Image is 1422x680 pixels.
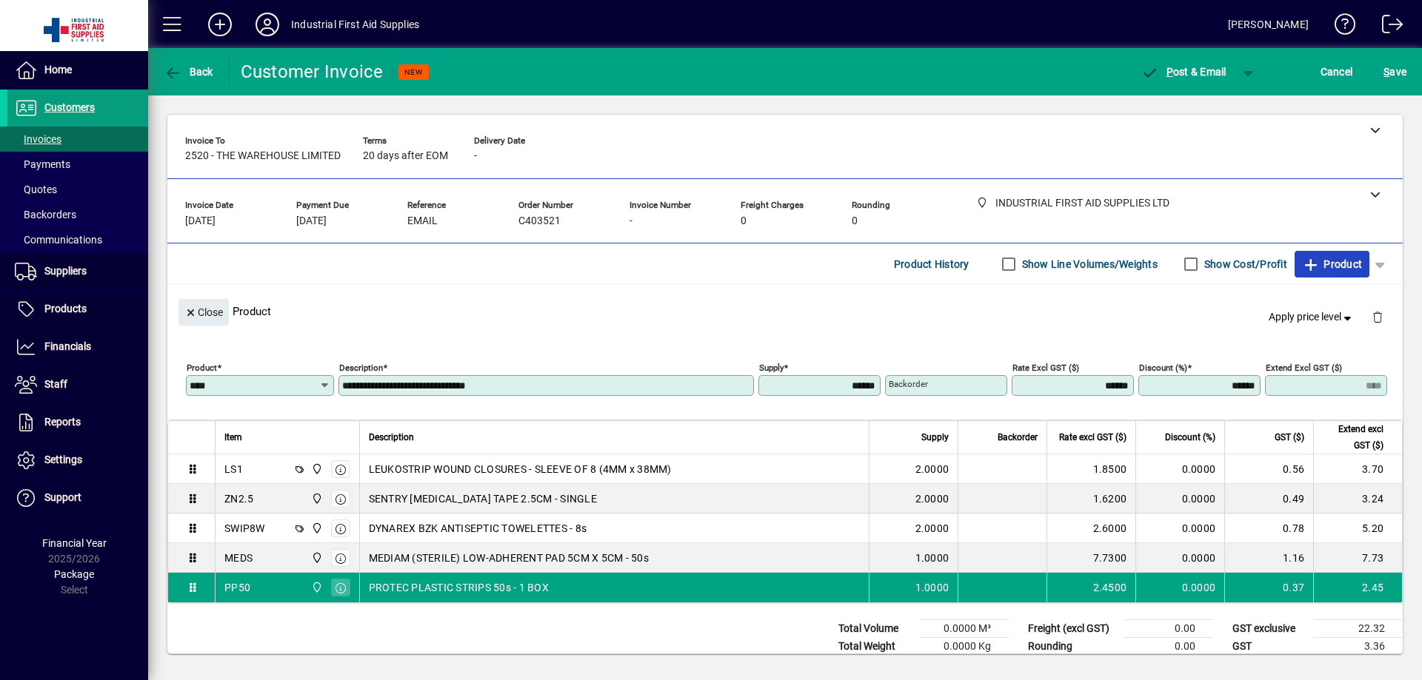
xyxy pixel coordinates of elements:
[363,150,448,162] span: 20 days after EOM
[369,429,414,445] span: Description
[1224,484,1313,514] td: 0.49
[307,520,324,536] span: INDUSTRIAL FIRST AID SUPPLIES LTD
[1314,620,1403,638] td: 22.32
[44,340,91,352] span: Financials
[1056,551,1126,565] div: 7.7300
[307,491,324,507] span: INDUSTRIAL FIRST AID SUPPLIES LTD
[1056,521,1126,536] div: 2.6000
[1141,66,1226,78] span: ost & Email
[224,521,265,536] div: SWIP8W
[1314,638,1403,656] td: 3.36
[241,60,384,84] div: Customer Invoice
[7,329,148,366] a: Financials
[15,158,70,170] span: Payments
[185,215,216,227] span: [DATE]
[1224,543,1313,573] td: 1.16
[7,52,148,89] a: Home
[224,491,253,506] div: ZN2.5
[1224,573,1313,602] td: 0.37
[224,462,243,477] div: LS1
[7,291,148,328] a: Products
[518,215,561,227] span: C403521
[369,521,587,536] span: DYNAREX BZK ANTISEPTIC TOWELETTES - 8s
[7,253,148,290] a: Suppliers
[44,101,95,113] span: Customers
[1313,514,1402,543] td: 5.20
[187,363,217,373] mat-label: Product
[1321,60,1353,84] span: Cancel
[1371,3,1403,51] a: Logout
[759,363,784,373] mat-label: Supply
[54,568,94,580] span: Package
[1135,573,1224,602] td: 0.0000
[7,442,148,479] a: Settings
[339,363,383,373] mat-label: Description
[42,537,107,549] span: Financial Year
[44,491,81,503] span: Support
[1139,363,1187,373] mat-label: Discount (%)
[1056,462,1126,477] div: 1.8500
[15,234,102,246] span: Communications
[852,215,858,227] span: 0
[920,638,1009,656] td: 0.0000 Kg
[1360,310,1395,323] app-page-header-button: Delete
[164,66,213,78] span: Back
[889,379,928,389] mat-label: Backorder
[148,58,230,85] app-page-header-button: Back
[1059,429,1126,445] span: Rate excl GST ($)
[1012,363,1079,373] mat-label: Rate excl GST ($)
[1383,60,1406,84] span: ave
[1317,58,1357,85] button: Cancel
[44,378,67,390] span: Staff
[1124,620,1213,638] td: 0.00
[15,133,61,145] span: Invoices
[224,551,253,565] div: MEDS
[7,366,148,403] a: Staff
[7,479,148,516] a: Support
[244,11,291,38] button: Profile
[1021,620,1124,638] td: Freight (excl GST)
[15,184,57,195] span: Quotes
[1269,309,1355,325] span: Apply price level
[178,299,229,326] button: Close
[44,454,82,465] span: Settings
[7,404,148,441] a: Reports
[160,58,217,85] button: Back
[1056,580,1126,595] div: 2.4500
[7,177,148,202] a: Quotes
[1135,454,1224,484] td: 0.0000
[184,300,223,325] span: Close
[1124,638,1213,656] td: 0.00
[921,429,949,445] span: Supply
[1056,491,1126,506] div: 1.6200
[1166,66,1173,78] span: P
[630,215,632,227] span: -
[44,416,81,428] span: Reports
[1313,573,1402,602] td: 2.45
[44,303,87,314] span: Products
[1135,484,1224,514] td: 0.0000
[224,580,250,595] div: PP50
[307,461,324,477] span: INDUSTRIAL FIRST AID SUPPLIES LTD
[1313,454,1402,484] td: 3.70
[1263,304,1361,331] button: Apply price level
[1135,543,1224,573] td: 0.0000
[369,551,649,565] span: MEDIAM (STERILE) LOW-ADHERENT PAD 5CM X 5CM - 50s
[474,150,477,162] span: -
[296,215,327,227] span: [DATE]
[167,284,1403,338] div: Product
[1313,484,1402,514] td: 3.24
[1383,66,1389,78] span: S
[1021,638,1124,656] td: Rounding
[1165,429,1215,445] span: Discount (%)
[1135,514,1224,543] td: 0.0000
[1019,257,1158,272] label: Show Line Volumes/Weights
[1133,58,1234,85] button: Post & Email
[915,551,949,565] span: 1.0000
[1225,638,1314,656] td: GST
[44,64,72,75] span: Home
[1295,251,1369,277] button: Product
[44,265,87,277] span: Suppliers
[15,209,76,221] span: Backorders
[407,215,438,227] span: EMAIL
